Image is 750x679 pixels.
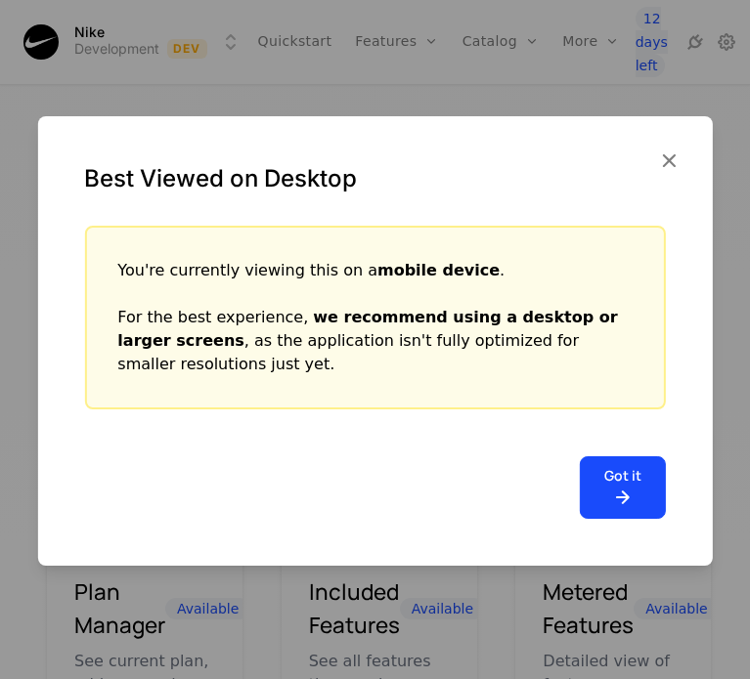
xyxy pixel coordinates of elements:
[84,163,665,194] div: Best Viewed on Desktop
[117,259,632,376] div: You're currently viewing this on a . For the best experience, , as the application isn't fully op...
[117,308,617,350] strong: we recommend using a desktop or larger screens
[580,456,666,519] button: Got it
[604,486,641,509] i: arrow-right
[377,261,500,279] strong: mobile device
